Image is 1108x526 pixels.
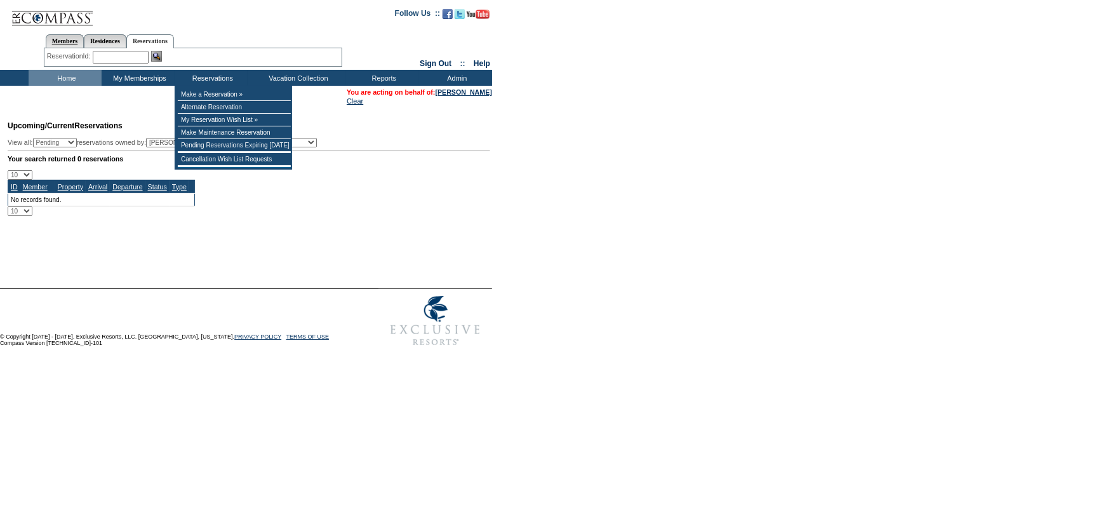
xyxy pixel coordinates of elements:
span: Upcoming/Current [8,121,74,130]
a: Type [172,183,187,191]
td: Alternate Reservation [178,101,291,114]
a: Member [23,183,48,191]
a: Members [46,34,84,48]
img: Subscribe to our YouTube Channel [467,10,490,19]
a: Sign Out [420,59,451,68]
span: :: [460,59,465,68]
a: Residences [84,34,126,48]
td: Pending Reservations Expiring [DATE] [178,139,291,152]
a: TERMS OF USE [286,334,330,340]
td: No records found. [8,193,195,206]
a: ID [11,183,18,191]
a: Property [58,183,83,191]
td: Reservations [175,70,248,86]
td: Vacation Collection [248,70,346,86]
a: Reservations [126,34,174,48]
td: Follow Us :: [395,8,440,23]
a: Status [148,183,167,191]
a: Clear [347,97,363,105]
img: Follow us on Twitter [455,9,465,19]
a: Departure [112,183,142,191]
div: ReservationId: [47,51,93,62]
td: Cancellation Wish List Requests [178,153,291,166]
img: Exclusive Resorts [378,289,492,353]
td: My Memberships [102,70,175,86]
span: You are acting on behalf of: [347,88,492,96]
a: PRIVACY POLICY [234,334,281,340]
a: Subscribe to our YouTube Channel [467,13,490,20]
td: My Reservation Wish List » [178,114,291,126]
td: Make Maintenance Reservation [178,126,291,139]
div: Your search returned 0 reservations [8,155,490,163]
div: View all: reservations owned by: [8,138,323,147]
a: [PERSON_NAME] [436,88,492,96]
td: Reports [346,70,419,86]
td: Make a Reservation » [178,88,291,101]
span: Reservations [8,121,123,130]
img: Reservation Search [151,51,162,62]
td: Home [29,70,102,86]
td: Admin [419,70,492,86]
a: Help [474,59,490,68]
a: Follow us on Twitter [455,13,465,20]
a: Arrival [88,183,107,191]
img: Become our fan on Facebook [443,9,453,19]
a: Become our fan on Facebook [443,13,453,20]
